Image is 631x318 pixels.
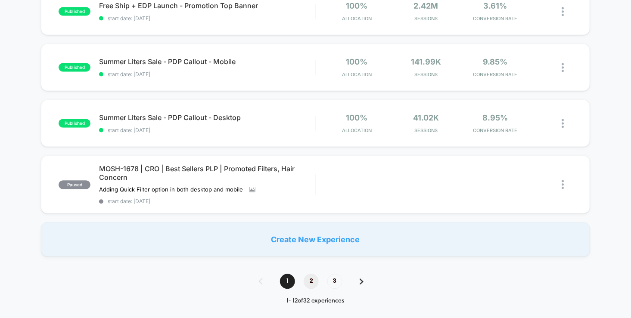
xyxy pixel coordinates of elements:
[99,114,315,122] span: Summer Liters Sale - PDP Callout - Desktop
[346,58,367,67] span: 100%
[327,274,342,289] span: 3
[342,72,372,78] span: Allocation
[99,127,315,134] span: start date: [DATE]
[99,71,315,78] span: start date: [DATE]
[360,279,364,285] img: pagination forward
[463,128,527,134] span: CONVERSION RATE
[99,2,315,10] span: Free Ship + EDP Launch - Promotion Top Banner
[413,114,439,123] span: 41.02k
[99,15,315,22] span: start date: [DATE]
[280,274,295,289] span: 1
[562,63,564,72] img: close
[411,58,441,67] span: 141.99k
[99,198,315,205] span: start date: [DATE]
[413,2,438,11] span: 2.42M
[394,128,459,134] span: Sessions
[342,16,372,22] span: Allocation
[346,2,367,11] span: 100%
[463,16,527,22] span: CONVERSION RATE
[250,298,381,305] div: 1 - 12 of 32 experiences
[483,58,507,67] span: 9.85%
[562,119,564,128] img: close
[99,58,315,66] span: Summer Liters Sale - PDP Callout - Mobile
[394,72,459,78] span: Sessions
[346,114,367,123] span: 100%
[304,274,319,289] span: 2
[99,186,243,193] span: Adding Quick Filter option in both desktop and mobile
[59,7,90,16] span: published
[59,181,90,189] span: paused
[59,119,90,128] span: published
[562,180,564,189] img: close
[394,16,459,22] span: Sessions
[99,165,315,182] span: MOSH-1678 | CRO | Best Sellers PLP | Promoted Filters, Hair Concern
[59,63,90,72] span: published
[483,2,507,11] span: 3.61%
[482,114,508,123] span: 8.95%
[342,128,372,134] span: Allocation
[41,222,590,257] div: Create New Experience
[463,72,527,78] span: CONVERSION RATE
[562,7,564,16] img: close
